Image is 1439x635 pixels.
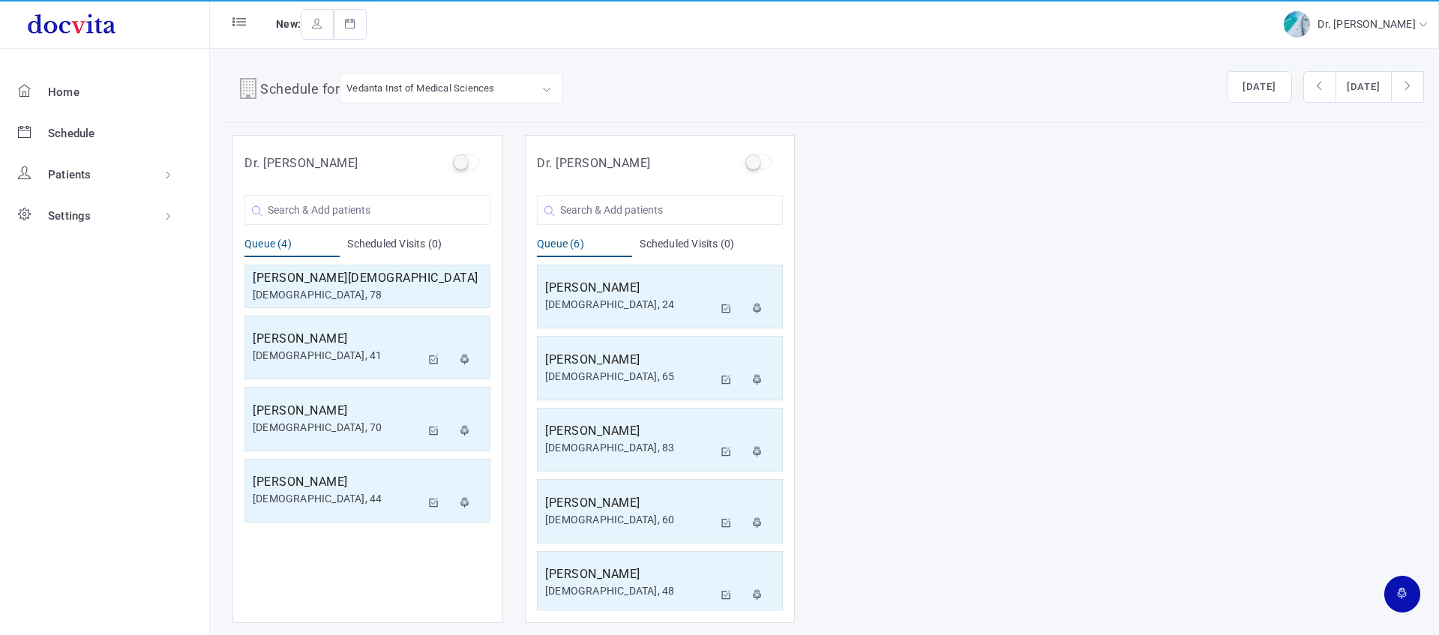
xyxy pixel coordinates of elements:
[545,369,713,385] div: [DEMOGRAPHIC_DATA], 65
[1318,18,1419,30] span: Dr. [PERSON_NAME]
[347,236,490,257] div: Scheduled Visits (0)
[253,473,421,491] h5: [PERSON_NAME]
[1284,11,1310,37] img: img-2.jpg
[276,18,301,30] span: New:
[253,348,421,364] div: [DEMOGRAPHIC_DATA], 41
[253,420,421,436] div: [DEMOGRAPHIC_DATA], 70
[253,287,482,303] div: [DEMOGRAPHIC_DATA], 78
[244,154,358,172] h5: Dr. [PERSON_NAME]
[48,168,91,181] span: Patients
[48,209,91,223] span: Settings
[537,195,783,225] input: Search & Add patients
[545,494,713,512] h5: [PERSON_NAME]
[545,512,713,528] div: [DEMOGRAPHIC_DATA], 60
[545,351,713,369] h5: [PERSON_NAME]
[253,402,421,420] h5: [PERSON_NAME]
[260,79,340,103] h4: Schedule for
[48,85,79,99] span: Home
[253,330,421,348] h5: [PERSON_NAME]
[545,422,713,440] h5: [PERSON_NAME]
[48,127,95,140] span: Schedule
[545,279,713,297] h5: [PERSON_NAME]
[1336,71,1392,103] button: [DATE]
[253,491,421,507] div: [DEMOGRAPHIC_DATA], 44
[346,79,494,97] div: Vedanta Inst of Medical Sciences
[545,440,713,456] div: [DEMOGRAPHIC_DATA], 83
[640,236,783,257] div: Scheduled Visits (0)
[244,236,340,257] div: Queue (4)
[1227,71,1292,103] button: [DATE]
[545,297,713,313] div: [DEMOGRAPHIC_DATA], 24
[244,195,490,225] input: Search & Add patients
[545,583,713,599] div: [DEMOGRAPHIC_DATA], 48
[545,565,713,583] h5: [PERSON_NAME]
[537,236,632,257] div: Queue (6)
[537,154,651,172] h5: Dr. [PERSON_NAME]
[253,269,482,287] h5: [PERSON_NAME][DEMOGRAPHIC_DATA]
